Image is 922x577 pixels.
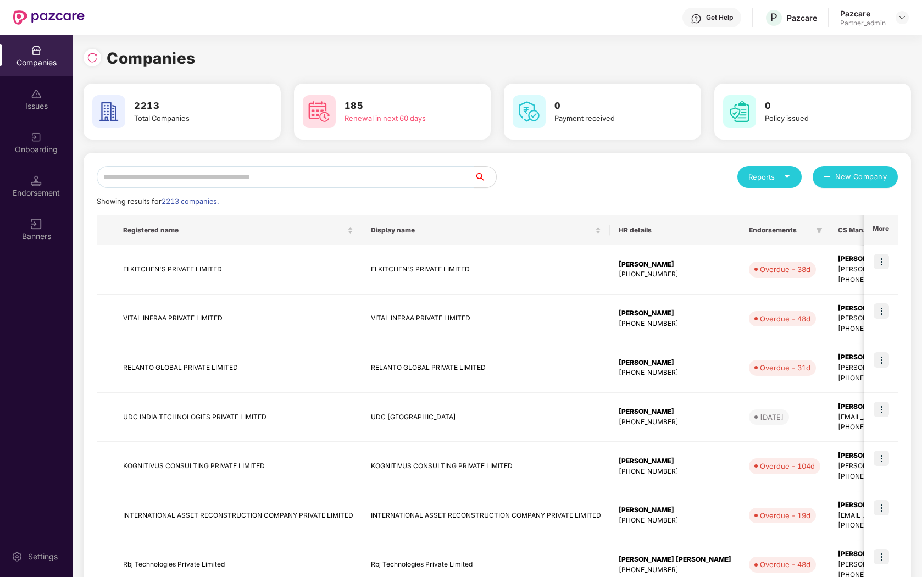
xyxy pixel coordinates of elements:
[723,95,756,128] img: svg+xml;base64,PHN2ZyB4bWxucz0iaHR0cDovL3d3dy53My5vcmcvMjAwMC9zdmciIHdpZHRoPSI2MCIgaGVpZ2h0PSI2MC...
[770,11,777,24] span: P
[760,313,810,324] div: Overdue - 48d
[362,393,610,442] td: UDC [GEOGRAPHIC_DATA]
[619,467,731,477] div: [PHONE_NUMBER]
[706,13,733,22] div: Get Help
[114,491,362,541] td: INTERNATIONAL ASSET RECONSTRUCTION COMPANY PRIVATE LIMITED
[362,442,610,491] td: KOGNITIVUS CONSULTING PRIVATE LIMITED
[619,417,731,428] div: [PHONE_NUMBER]
[513,95,546,128] img: svg+xml;base64,PHN2ZyB4bWxucz0iaHR0cDovL3d3dy53My5vcmcvMjAwMC9zdmciIHdpZHRoPSI2MCIgaGVpZ2h0PSI2MC...
[362,295,610,344] td: VITAL INFRAA PRIVATE LIMITED
[840,19,886,27] div: Partner_admin
[610,215,740,245] th: HR details
[619,308,731,319] div: [PERSON_NAME]
[134,113,251,124] div: Total Companies
[31,88,42,99] img: svg+xml;base64,PHN2ZyBpZD0iSXNzdWVzX2Rpc2FibGVkIiB4bWxucz0iaHR0cDovL3d3dy53My5vcmcvMjAwMC9zdmciIH...
[760,264,810,275] div: Overdue - 38d
[619,456,731,467] div: [PERSON_NAME]
[898,13,907,22] img: svg+xml;base64,PHN2ZyBpZD0iRHJvcGRvd24tMzJ4MzIiIHhtbG5zPSJodHRwOi8vd3d3LnczLm9yZy8yMDAwL3N2ZyIgd2...
[787,13,817,23] div: Pazcare
[114,215,362,245] th: Registered name
[813,166,898,188] button: plusNew Company
[816,227,823,234] span: filter
[114,442,362,491] td: KOGNITIVUS CONSULTING PRIVATE LIMITED
[31,132,42,143] img: svg+xml;base64,PHN2ZyB3aWR0aD0iMjAiIGhlaWdodD0iMjAiIHZpZXdCb3g9IjAgMCAyMCAyMCIgZmlsbD0ibm9uZSIgeG...
[619,565,731,575] div: [PHONE_NUMBER]
[362,491,610,541] td: INTERNATIONAL ASSET RECONSTRUCTION COMPANY PRIVATE LIMITED
[114,393,362,442] td: UDC INDIA TECHNOLOGIES PRIVATE LIMITED
[874,500,889,515] img: icon
[114,343,362,393] td: RELANTO GLOBAL PRIVATE LIMITED
[814,224,825,237] span: filter
[760,461,815,471] div: Overdue - 104d
[25,551,61,562] div: Settings
[345,99,461,113] h3: 185
[748,171,791,182] div: Reports
[87,52,98,63] img: svg+xml;base64,PHN2ZyBpZD0iUmVsb2FkLTMyeDMyIiB4bWxucz0iaHR0cDovL3d3dy53My5vcmcvMjAwMC9zdmciIHdpZH...
[619,505,731,515] div: [PERSON_NAME]
[619,368,731,378] div: [PHONE_NUMBER]
[12,551,23,562] img: svg+xml;base64,PHN2ZyBpZD0iU2V0dGluZy0yMHgyMCIgeG1sbnM9Imh0dHA6Ly93d3cudzMub3JnLzIwMDAvc3ZnIiB3aW...
[619,358,731,368] div: [PERSON_NAME]
[114,245,362,295] td: EI KITCHEN'S PRIVATE LIMITED
[874,352,889,368] img: icon
[874,402,889,417] img: icon
[765,113,881,124] div: Policy issued
[362,215,610,245] th: Display name
[31,219,42,230] img: svg+xml;base64,PHN2ZyB3aWR0aD0iMTYiIGhlaWdodD0iMTYiIHZpZXdCb3g9IjAgMCAxNiAxNiIgZmlsbD0ibm9uZSIgeG...
[13,10,85,25] img: New Pazcare Logo
[874,451,889,466] img: icon
[760,412,784,423] div: [DATE]
[362,245,610,295] td: EI KITCHEN'S PRIVATE LIMITED
[840,8,886,19] div: Pazcare
[749,226,812,235] span: Endorsements
[114,295,362,344] td: VITAL INFRAA PRIVATE LIMITED
[134,99,251,113] h3: 2213
[874,254,889,269] img: icon
[619,554,731,565] div: [PERSON_NAME] [PERSON_NAME]
[874,549,889,564] img: icon
[92,95,125,128] img: svg+xml;base64,PHN2ZyB4bWxucz0iaHR0cDovL3d3dy53My5vcmcvMjAwMC9zdmciIHdpZHRoPSI2MCIgaGVpZ2h0PSI2MC...
[107,46,196,70] h1: Companies
[874,303,889,319] img: icon
[31,45,42,56] img: svg+xml;base64,PHN2ZyBpZD0iQ29tcGFuaWVzIiB4bWxucz0iaHR0cDovL3d3dy53My5vcmcvMjAwMC9zdmciIHdpZHRoPS...
[554,99,671,113] h3: 0
[97,197,219,206] span: Showing results for
[474,166,497,188] button: search
[765,99,881,113] h3: 0
[474,173,496,181] span: search
[760,510,810,521] div: Overdue - 19d
[835,171,887,182] span: New Company
[123,226,345,235] span: Registered name
[760,362,810,373] div: Overdue - 31d
[824,173,831,182] span: plus
[619,515,731,526] div: [PHONE_NUMBER]
[371,226,593,235] span: Display name
[619,269,731,280] div: [PHONE_NUMBER]
[303,95,336,128] img: svg+xml;base64,PHN2ZyB4bWxucz0iaHR0cDovL3d3dy53My5vcmcvMjAwMC9zdmciIHdpZHRoPSI2MCIgaGVpZ2h0PSI2MC...
[760,559,810,570] div: Overdue - 48d
[864,215,898,245] th: More
[619,319,731,329] div: [PHONE_NUMBER]
[619,259,731,270] div: [PERSON_NAME]
[619,407,731,417] div: [PERSON_NAME]
[162,197,219,206] span: 2213 companies.
[691,13,702,24] img: svg+xml;base64,PHN2ZyBpZD0iSGVscC0zMngzMiIgeG1sbnM9Imh0dHA6Ly93d3cudzMub3JnLzIwMDAvc3ZnIiB3aWR0aD...
[784,173,791,180] span: caret-down
[554,113,671,124] div: Payment received
[31,175,42,186] img: svg+xml;base64,PHN2ZyB3aWR0aD0iMTQuNSIgaGVpZ2h0PSIxNC41IiB2aWV3Qm94PSIwIDAgMTYgMTYiIGZpbGw9Im5vbm...
[345,113,461,124] div: Renewal in next 60 days
[362,343,610,393] td: RELANTO GLOBAL PRIVATE LIMITED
